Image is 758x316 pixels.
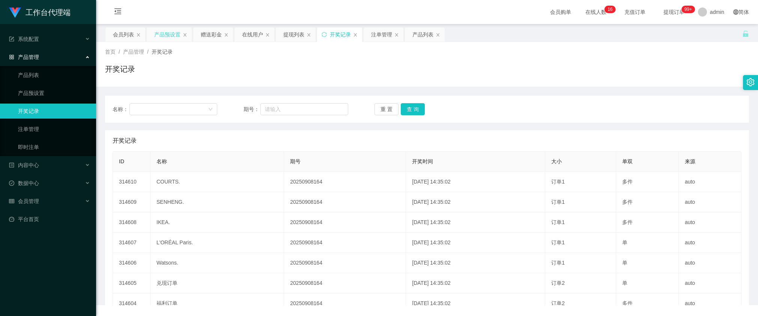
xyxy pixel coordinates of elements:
[26,0,71,24] h1: 工作台代理端
[406,253,545,273] td: [DATE] 14:35:02
[284,233,406,253] td: 20250908164
[9,54,39,60] span: 产品管理
[660,9,688,15] span: 提现订单
[330,27,351,42] div: 开奖记录
[284,273,406,293] td: 20250908164
[733,9,738,15] i: 图标: global
[183,33,187,37] i: 图标: close
[406,172,545,192] td: [DATE] 14:35:02
[353,33,358,37] i: 图标: close
[551,219,565,225] span: 订单1
[605,6,615,13] sup: 16
[150,273,284,293] td: 兑现订单
[113,172,150,192] td: 314610
[551,260,565,266] span: 订单1
[18,140,90,155] a: 即时注单
[113,233,150,253] td: 314607
[113,253,150,273] td: 314606
[244,105,260,113] span: 期号：
[18,122,90,137] a: 注单管理
[551,300,565,306] span: 订单2
[406,233,545,253] td: [DATE] 14:35:02
[224,33,229,37] i: 图标: close
[150,253,284,273] td: Watsons.
[9,181,14,186] i: 图标: check-circle-o
[679,212,741,233] td: auto
[679,233,741,253] td: auto
[374,103,399,115] button: 重 置
[150,233,284,253] td: L'ORÉAL Paris.
[9,163,14,168] i: 图标: profile
[622,280,627,286] span: 单
[150,192,284,212] td: SENHENG.
[113,27,134,42] div: 会员列表
[622,199,633,205] span: 多件
[18,104,90,119] a: 开奖记录
[307,33,311,37] i: 图标: close
[113,136,137,145] span: 开奖记录
[622,300,633,306] span: 多件
[9,180,39,186] span: 数据中心
[105,0,131,24] i: 图标: menu-fold
[746,78,755,86] i: 图标: setting
[284,172,406,192] td: 20250908164
[551,179,565,185] span: 订单1
[9,162,39,168] span: 内容中心
[622,260,627,266] span: 单
[265,33,270,37] i: 图标: close
[290,158,301,164] span: 期号
[284,293,406,314] td: 20250908164
[371,27,392,42] div: 注单管理
[102,288,752,296] div: 2021
[9,199,14,204] i: 图标: table
[551,280,565,286] span: 订单2
[679,192,741,212] td: auto
[9,54,14,60] i: 图标: appstore-o
[406,293,545,314] td: [DATE] 14:35:02
[679,273,741,293] td: auto
[150,172,284,192] td: COURTS.
[622,219,633,225] span: 多件
[208,107,213,112] i: 图标: down
[260,103,349,115] input: 请输入
[406,212,545,233] td: [DATE] 14:35:02
[608,6,610,13] p: 1
[283,27,304,42] div: 提现列表
[147,49,149,55] span: /
[113,192,150,212] td: 314609
[622,158,633,164] span: 单双
[9,36,14,42] i: 图标: form
[9,212,90,227] a: 图标: dashboard平台首页
[679,293,741,314] td: auto
[394,33,399,37] i: 图标: close
[123,49,144,55] span: 产品管理
[105,63,135,75] h1: 开奖记录
[9,198,39,204] span: 会员管理
[152,49,173,55] span: 开奖记录
[9,36,39,42] span: 系统配置
[742,30,749,37] i: 图标: unlock
[119,158,124,164] span: ID
[681,6,695,13] sup: 1131
[284,253,406,273] td: 20250908164
[401,103,425,115] button: 查 询
[154,27,180,42] div: 产品预设置
[551,239,565,245] span: 订单1
[150,212,284,233] td: IKEA.
[412,27,433,42] div: 产品列表
[679,172,741,192] td: auto
[685,158,695,164] span: 来源
[9,8,21,18] img: logo.9652507e.png
[18,68,90,83] a: 产品列表
[610,6,613,13] p: 6
[551,199,565,205] span: 订单1
[284,192,406,212] td: 20250908164
[113,273,150,293] td: 314605
[113,105,129,113] span: 名称：
[436,33,440,37] i: 图标: close
[156,158,167,164] span: 名称
[9,9,71,15] a: 工作台代理端
[242,27,263,42] div: 在线用户
[551,158,562,164] span: 大小
[119,49,120,55] span: /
